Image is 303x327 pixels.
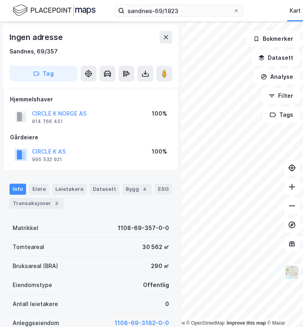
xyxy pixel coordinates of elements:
a: Improve this map [227,320,266,326]
div: 30 562 ㎡ [142,242,169,252]
button: Tag [9,66,77,82]
div: Kart [290,6,301,15]
div: ESG [155,184,172,195]
div: Leietakere [52,184,87,195]
div: 3 [53,200,60,207]
div: Datasett [90,184,119,195]
div: Eiendomstype [13,280,52,290]
div: 290 ㎡ [151,261,169,271]
input: Søk på adresse, matrikkel, gårdeiere, leietakere eller personer [124,5,233,17]
button: Analyse [254,69,300,85]
div: 0 [165,299,169,309]
div: Transaksjoner [9,198,64,209]
div: Info [9,184,26,195]
div: Kontrollprogram for chat [263,289,303,327]
button: Datasett [252,50,300,66]
button: Filter [262,88,300,104]
div: 100% [152,147,167,156]
div: Sandnes, 69/357 [9,47,58,56]
button: Bokmerker [247,31,300,47]
div: 4 [141,185,149,193]
button: Tags [263,107,300,123]
div: Gårdeiere [10,133,172,142]
div: Bruksareal (BRA) [13,261,58,271]
img: Z [284,265,299,280]
div: Offentlig [143,280,169,290]
div: Eiere [29,184,49,195]
div: 1108-69-357-0-0 [118,223,169,233]
div: Antall leietakere [13,299,58,309]
iframe: Chat Widget [263,289,303,327]
div: 914 766 451 [32,118,63,125]
div: Bygg [122,184,152,195]
div: Tomteareal [13,242,44,252]
div: 995 532 921 [32,156,62,163]
div: Ingen adresse [9,31,64,44]
div: Hjemmelshaver [10,95,172,104]
a: OpenStreetMap [186,320,225,326]
div: Matrikkel [13,223,38,233]
div: 100% [152,109,167,118]
img: logo.f888ab2527a4732fd821a326f86c7f29.svg [13,4,96,17]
